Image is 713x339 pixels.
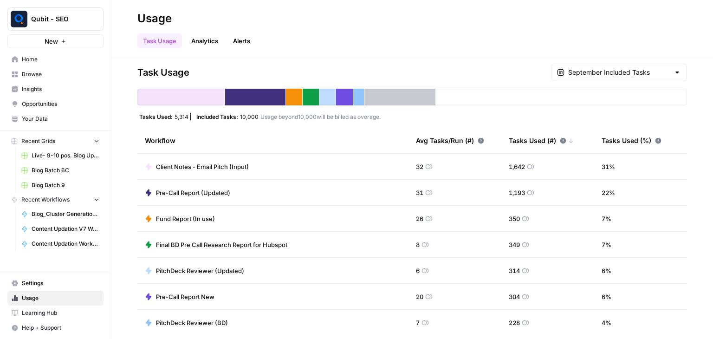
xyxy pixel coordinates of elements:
[145,292,214,301] a: Pre-Call Report New
[7,111,104,126] a: Your Data
[260,113,381,120] span: Usage beyond 10,000 will be billed as overage.
[416,128,484,153] div: Avg Tasks/Run (#)
[416,214,423,223] span: 26
[7,134,104,148] button: Recent Grids
[7,306,104,320] a: Learning Hub
[156,214,215,223] span: Fund Report (In use)
[7,276,104,291] a: Settings
[156,240,287,249] span: Final BD Pre Call Research Report for Hubspot
[145,318,228,327] a: PitchDeck Reviewer (BD)
[21,196,70,204] span: Recent Workflows
[602,188,615,197] span: 22 %
[7,34,104,48] button: New
[156,318,228,327] span: PitchDeck Reviewer (BD)
[156,266,244,275] span: PitchDeck Reviewer (Updated)
[137,33,182,48] a: Task Usage
[21,137,55,145] span: Recent Grids
[145,162,249,171] a: Client Notes - Email Pitch (Input)
[137,11,172,26] div: Usage
[416,318,420,327] span: 7
[416,266,420,275] span: 6
[509,188,525,197] span: 1,193
[22,115,99,123] span: Your Data
[22,100,99,108] span: Opportunities
[17,207,104,222] a: Blog_Cluster Generation V3a1 with WP Integration [Live site]
[139,113,173,120] span: Tasks Used:
[7,320,104,335] button: Help + Support
[416,188,423,197] span: 31
[32,225,99,233] span: Content Updation V7 Workflow
[602,128,661,153] div: Tasks Used (%)
[145,240,287,249] a: Final BD Pre Call Research Report for Hubspot
[17,222,104,236] a: Content Updation V7 Workflow
[45,37,58,46] span: New
[22,85,99,93] span: Insights
[22,309,99,317] span: Learning Hub
[602,214,611,223] span: 7 %
[32,151,99,160] span: Live- 9-10 pos. Blog Updates Grid
[509,318,520,327] span: 228
[602,318,611,327] span: 4 %
[17,178,104,193] a: Blog Batch 9
[17,163,104,178] a: Blog Batch 6C
[509,240,520,249] span: 349
[145,214,215,223] a: Fund Report (In use)
[22,279,99,287] span: Settings
[137,66,189,79] span: Task Usage
[7,193,104,207] button: Recent Workflows
[7,291,104,306] a: Usage
[22,55,99,64] span: Home
[416,240,420,249] span: 8
[602,292,611,301] span: 6 %
[509,128,574,153] div: Tasks Used (#)
[22,294,99,302] span: Usage
[32,166,99,175] span: Blog Batch 6C
[22,324,99,332] span: Help + Support
[17,148,104,163] a: Live- 9-10 pos. Blog Updates Grid
[602,240,611,249] span: 7 %
[240,113,259,120] span: 10,000
[145,266,244,275] a: PitchDeck Reviewer (Updated)
[227,33,256,48] button: Alerts
[145,128,401,153] div: Workflow
[175,113,188,120] span: 5,314
[17,236,104,251] a: Content Updation Workflow VA1
[32,210,99,218] span: Blog_Cluster Generation V3a1 with WP Integration [Live site]
[509,292,520,301] span: 304
[145,188,230,197] a: Pre-Call Report (Updated)
[509,266,520,275] span: 314
[156,188,230,197] span: Pre-Call Report (Updated)
[7,52,104,67] a: Home
[11,11,27,27] img: Qubit - SEO Logo
[568,68,670,77] input: September Included Tasks
[416,292,423,301] span: 20
[602,162,615,171] span: 31 %
[7,7,104,31] button: Workspace: Qubit - SEO
[32,240,99,248] span: Content Updation Workflow VA1
[156,162,249,171] span: Client Notes - Email Pitch (Input)
[7,97,104,111] a: Opportunities
[509,162,525,171] span: 1,642
[416,162,423,171] span: 32
[22,70,99,78] span: Browse
[31,14,87,24] span: Qubit - SEO
[509,214,520,223] span: 350
[186,33,224,48] a: Analytics
[32,181,99,189] span: Blog Batch 9
[7,82,104,97] a: Insights
[156,292,214,301] span: Pre-Call Report New
[7,67,104,82] a: Browse
[196,113,238,120] span: Included Tasks:
[602,266,611,275] span: 6 %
